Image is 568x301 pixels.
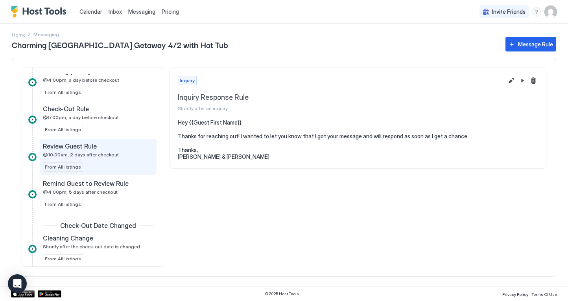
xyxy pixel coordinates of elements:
span: © 2025 Host Tools [265,291,299,296]
span: Check-Out Date Changed [60,222,136,229]
span: @5:00pm, a day before checkout [43,114,119,120]
button: Edit message rule [507,76,516,85]
div: Open Intercom Messenger [8,274,27,293]
span: Privacy Policy [502,292,528,297]
span: From All listings [45,201,81,208]
pre: Hey {{Guest First Name}}, Thanks for reaching out! I wanted to let you know that I got your messa... [178,119,538,160]
span: From All listings [45,255,81,262]
span: @4:00pm, a day before checkout [43,77,119,83]
div: Message Rule [518,40,553,48]
span: From All listings [45,126,81,133]
span: Breadcrumb [33,31,59,37]
button: Message Rule [505,37,556,51]
span: Shortly after the check-out date is changed [43,244,140,250]
span: Pricing [162,8,179,15]
span: @4:00pm, 5 days after checkout [43,189,118,195]
span: Messaging [128,8,155,15]
a: Terms Of Use [531,290,557,298]
span: Shortly after an inquiry [178,105,503,111]
a: App Store [11,290,35,297]
button: Delete message rule [529,76,538,85]
div: menu [532,7,541,17]
span: Terms Of Use [531,292,557,297]
a: Messaging [128,7,155,16]
span: Inbox [109,8,122,15]
a: Google Play Store [38,290,61,297]
button: Pause Message Rule [518,76,527,85]
div: Breadcrumb [12,30,26,39]
a: Inbox [109,7,122,16]
a: Home [12,30,26,39]
span: Home [12,32,26,38]
span: From All listings [45,163,81,171]
span: @10:00am, 2 days after checkout [43,152,119,158]
span: From All listings [45,89,81,96]
a: Calendar [79,7,102,16]
span: Inquiry [180,77,195,84]
a: Privacy Policy [502,290,528,298]
span: Charming [GEOGRAPHIC_DATA] Getaway 4/2 with Hot Tub [12,39,498,50]
span: Review Guest Rule [43,142,97,150]
span: Cleaning Change [43,234,93,242]
span: Check-Out Rule [43,105,89,113]
div: User profile [544,6,557,18]
a: Host Tools Logo [11,6,70,18]
span: Calendar [79,8,102,15]
span: Inquiry Response Rule [178,93,503,102]
span: Invite Friends [492,8,526,15]
span: Remind Guest to Review Rule [43,180,129,187]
